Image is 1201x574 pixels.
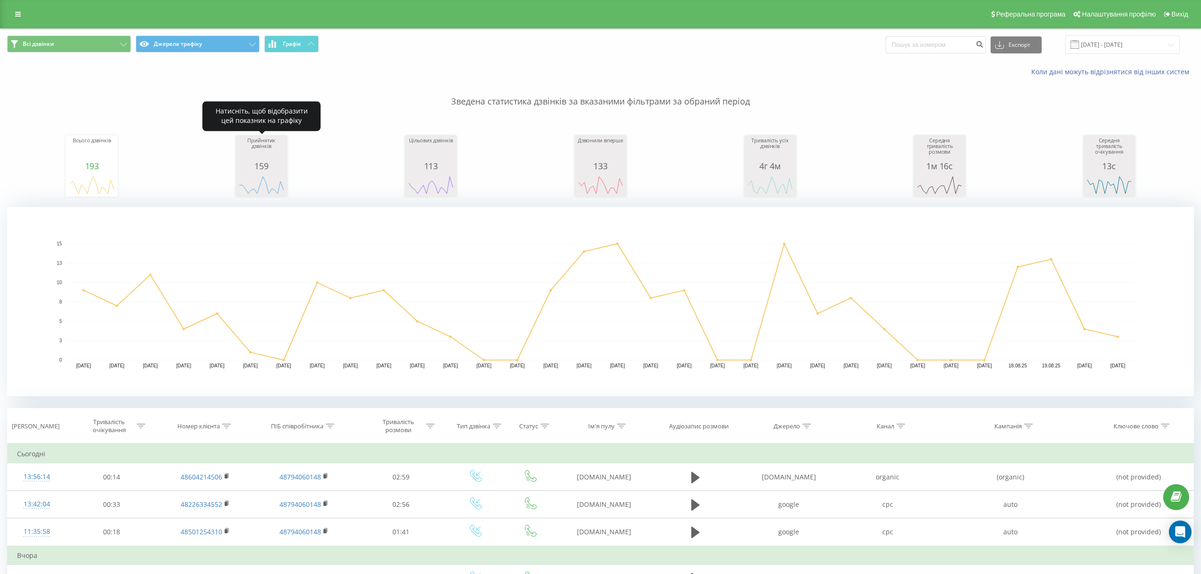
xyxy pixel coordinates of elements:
[283,41,301,47] span: Графік
[7,77,1194,108] p: Зведена статистика дзвінків за вказаними фільтрами за обраний період
[177,422,220,430] div: Номер клієнта
[916,161,963,171] div: 1м 16с
[57,241,62,246] text: 15
[8,444,1194,463] td: Сьогодні
[66,491,157,518] td: 00:33
[644,363,659,368] text: [DATE]
[136,35,260,52] button: Джерела трафіку
[143,363,158,368] text: [DATE]
[279,472,321,481] a: 48794060148
[844,363,859,368] text: [DATE]
[838,491,937,518] td: cpc
[994,422,1022,430] div: Кампанія
[1082,10,1156,18] span: Налаштування профілю
[677,363,692,368] text: [DATE]
[576,363,592,368] text: [DATE]
[740,463,838,491] td: [DOMAIN_NAME]
[1031,67,1194,76] a: Коли дані можуть відрізнятися вiд інших систем
[910,363,925,368] text: [DATE]
[343,363,358,368] text: [DATE]
[279,500,321,509] a: 48794060148
[743,363,758,368] text: [DATE]
[996,10,1066,18] span: Реферальна програма
[238,161,285,171] div: 159
[477,363,492,368] text: [DATE]
[376,363,392,368] text: [DATE]
[710,363,725,368] text: [DATE]
[1114,422,1158,430] div: Ключове слово
[519,422,538,430] div: Статус
[1042,363,1061,368] text: 19.08.25
[747,138,794,161] div: Тривалість усіх дзвінків
[747,171,794,199] svg: A chart.
[1110,363,1125,368] text: [DATE]
[1169,521,1192,543] div: Open Intercom Messenger
[740,518,838,546] td: google
[59,338,62,343] text: 3
[238,171,285,199] svg: A chart.
[202,101,321,131] div: Натисніть, щоб відобразити цей показник на графіку
[747,161,794,171] div: 4г 4м
[407,138,454,161] div: Цільових дзвінків
[57,280,62,285] text: 10
[1084,463,1193,491] td: (not provided)
[17,522,56,541] div: 11:35:58
[774,422,800,430] div: Джерело
[577,171,624,199] div: A chart.
[355,491,447,518] td: 02:56
[7,207,1194,396] svg: A chart.
[243,363,258,368] text: [DATE]
[838,463,937,491] td: organic
[110,363,125,368] text: [DATE]
[1009,363,1027,368] text: 18.08.25
[238,138,285,161] div: Прийнятих дзвінків
[7,35,131,52] button: Всі дзвінки
[181,500,222,509] a: 48226334552
[355,518,447,546] td: 01:41
[937,518,1084,546] td: auto
[407,171,454,199] svg: A chart.
[76,363,91,368] text: [DATE]
[59,357,62,363] text: 0
[17,495,56,513] div: 13:42:04
[944,363,959,368] text: [DATE]
[8,546,1194,565] td: Вчора
[1086,171,1133,199] div: A chart.
[543,363,558,368] text: [DATE]
[407,161,454,171] div: 113
[916,138,963,161] div: Середня тривалість розмови
[610,363,625,368] text: [DATE]
[66,518,157,546] td: 00:18
[588,422,615,430] div: Ім'я пулу
[181,472,222,481] a: 48604214506
[1086,161,1133,171] div: 13с
[991,36,1042,53] button: Експорт
[1172,10,1188,18] span: Вихід
[1084,491,1193,518] td: (not provided)
[886,36,986,53] input: Пошук за номером
[84,418,134,434] div: Тривалість очікування
[17,468,56,486] div: 13:56:14
[669,422,729,430] div: Аудіозапис розмови
[68,171,115,199] svg: A chart.
[777,363,792,368] text: [DATE]
[66,463,157,491] td: 00:14
[443,363,458,368] text: [DATE]
[557,518,652,546] td: [DOMAIN_NAME]
[937,463,1084,491] td: (organic)
[577,138,624,161] div: Дзвонили вперше
[838,518,937,546] td: cpc
[276,363,291,368] text: [DATE]
[810,363,825,368] text: [DATE]
[355,463,447,491] td: 02:59
[1084,518,1193,546] td: (not provided)
[57,261,62,266] text: 13
[1086,138,1133,161] div: Середня тривалість очікування
[68,161,115,171] div: 193
[59,319,62,324] text: 5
